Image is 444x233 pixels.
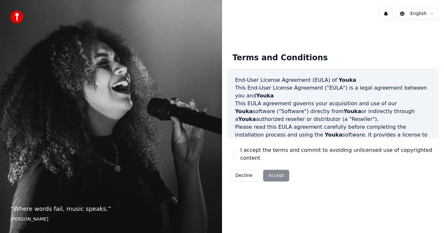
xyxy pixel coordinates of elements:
[10,216,212,223] footer: [PERSON_NAME]
[235,84,431,100] p: This End-User License Agreement ("EULA") is a legal agreement between you and
[230,170,258,182] button: Decline
[238,116,256,122] span: Youka
[256,93,274,99] span: Youka
[10,10,24,23] img: youka
[325,132,342,138] span: Youka
[235,123,431,154] p: Please read this EULA agreement carefully before completing the installation process and using th...
[240,146,434,162] label: I accept the terms and commit to avoiding unlicensed use of copyrighted content
[339,77,356,83] span: Youka
[235,100,431,123] p: This EULA agreement governs your acquisition and use of our software ("Software") directly from o...
[344,108,361,114] span: Youka
[235,108,253,114] span: Youka
[10,204,212,213] p: “ Where words fail, music speaks. ”
[227,48,333,68] div: Terms and Conditions
[235,76,431,84] h3: End-User License Agreement (EULA) of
